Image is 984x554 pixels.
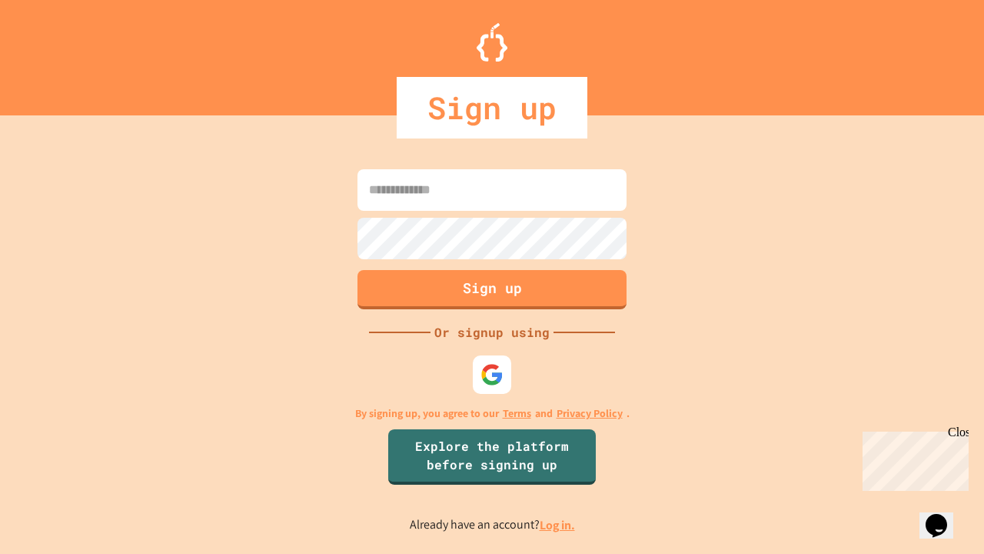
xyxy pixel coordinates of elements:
[430,323,553,342] div: Or signup using
[540,517,575,533] a: Log in.
[480,363,504,386] img: google-icon.svg
[357,270,627,309] button: Sign up
[477,23,507,62] img: Logo.svg
[6,6,106,98] div: Chat with us now!Close
[388,429,596,485] a: Explore the platform before signing up
[856,426,969,491] iframe: chat widget
[919,492,969,539] iframe: chat widget
[503,405,531,422] a: Terms
[355,405,630,422] p: By signing up, you agree to our and .
[410,516,575,535] p: Already have an account?
[397,77,587,138] div: Sign up
[557,405,623,422] a: Privacy Policy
